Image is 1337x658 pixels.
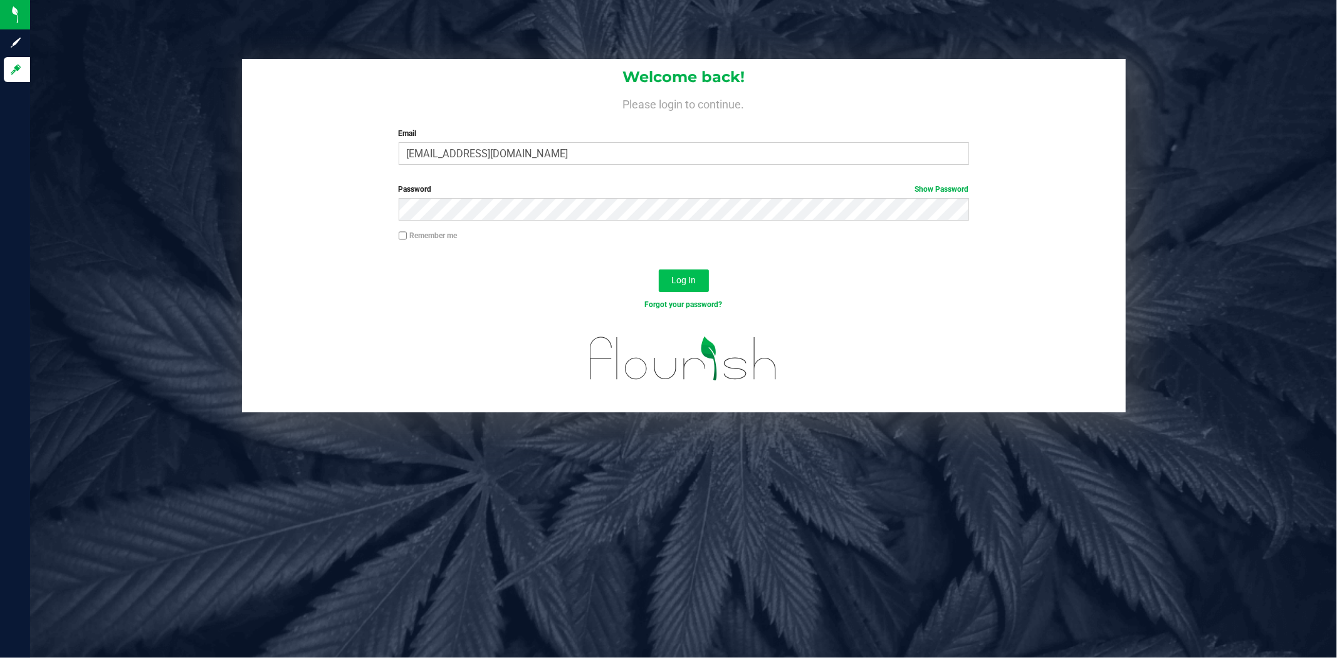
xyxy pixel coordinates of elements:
h1: Welcome back! [242,69,1126,85]
h4: Please login to continue. [242,95,1126,110]
label: Email [399,128,969,139]
a: Show Password [915,185,969,194]
a: Forgot your password? [645,300,723,309]
inline-svg: Sign up [9,36,22,49]
img: flourish_logo.svg [573,323,794,394]
span: Log In [671,275,696,285]
input: Remember me [399,231,407,240]
button: Log In [659,269,709,292]
span: Password [399,185,432,194]
inline-svg: Log in [9,63,22,76]
label: Remember me [399,230,458,241]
